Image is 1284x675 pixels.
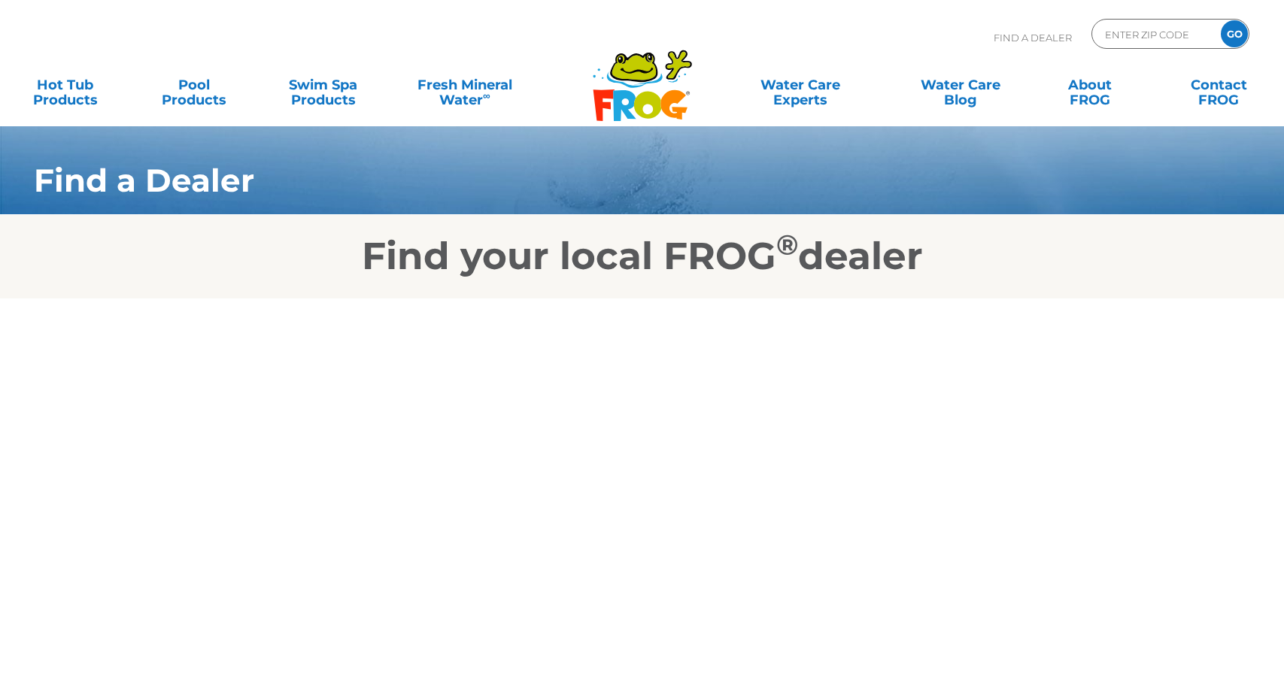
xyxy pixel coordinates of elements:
[1169,70,1269,100] a: ContactFROG
[776,228,798,262] sup: ®
[719,70,882,100] a: Water CareExperts
[15,70,115,100] a: Hot TubProducts
[1221,20,1248,47] input: GO
[273,70,373,100] a: Swim SpaProducts
[34,162,1146,198] h1: Find a Dealer
[402,70,527,100] a: Fresh MineralWater∞
[1040,70,1140,100] a: AboutFROG
[994,19,1072,56] p: Find A Dealer
[584,30,700,122] img: Frog Products Logo
[11,234,1273,279] h2: Find your local FROG dealer
[483,89,490,101] sup: ∞
[144,70,244,100] a: PoolProducts
[911,70,1011,100] a: Water CareBlog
